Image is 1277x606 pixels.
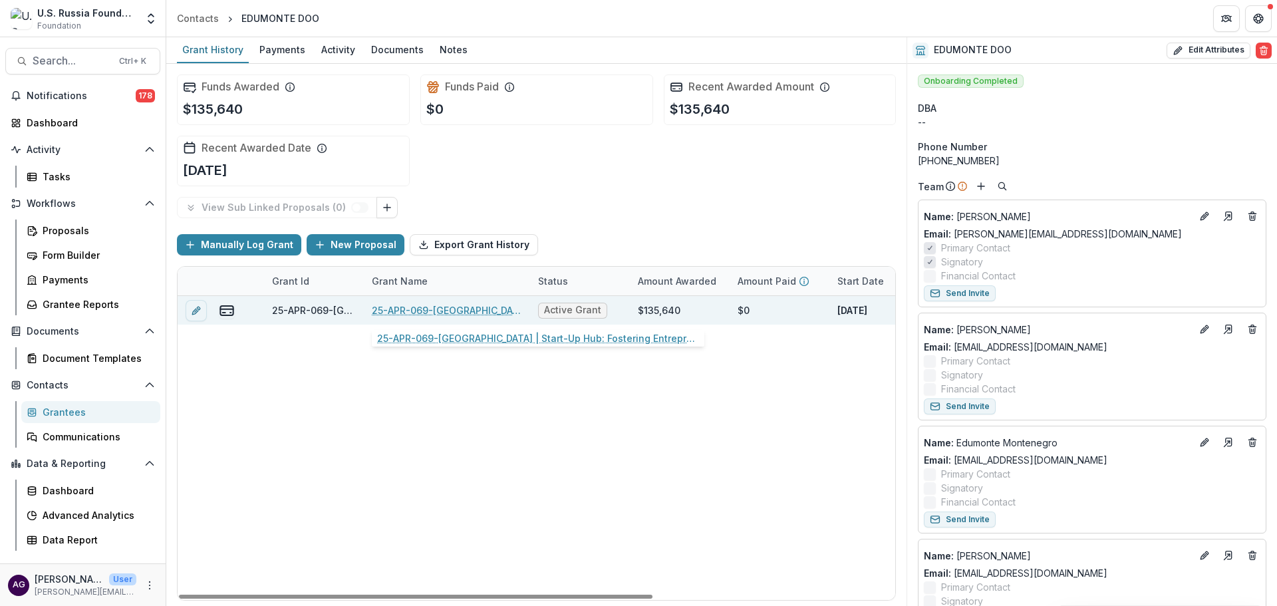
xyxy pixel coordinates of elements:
[142,5,160,32] button: Open entity switcher
[1218,319,1239,340] a: Go to contact
[43,273,150,287] div: Payments
[924,341,951,353] span: Email:
[35,586,136,598] p: [PERSON_NAME][EMAIL_ADDRESS][PERSON_NAME][DOMAIN_NAME]
[21,166,160,188] a: Tasks
[638,303,680,317] div: $135,640
[27,380,139,391] span: Contacts
[5,139,160,160] button: Open Activity
[109,573,136,585] p: User
[924,228,951,239] span: Email:
[1245,5,1272,32] button: Get Help
[1244,321,1260,337] button: Deletes
[941,481,983,495] span: Signatory
[5,48,160,75] button: Search...
[21,426,160,448] a: Communications
[202,202,351,214] p: View Sub Linked Proposals ( 0 )
[924,549,1191,563] p: [PERSON_NAME]
[445,80,499,93] h2: Funds Paid
[172,9,325,28] nav: breadcrumb
[202,142,311,154] h2: Recent Awarded Date
[1197,547,1212,563] button: Edit
[136,89,155,102] span: 178
[630,274,724,288] div: Amount Awarded
[924,437,954,448] span: Name :
[366,37,429,63] a: Documents
[43,430,150,444] div: Communications
[21,347,160,369] a: Document Templates
[177,37,249,63] a: Grant History
[43,484,150,498] div: Dashboard
[364,274,436,288] div: Grant Name
[1218,545,1239,566] a: Go to contact
[426,99,444,119] p: $0
[177,234,301,255] button: Manually Log Grant
[43,508,150,522] div: Advanced Analytics
[21,401,160,423] a: Grantees
[5,321,160,342] button: Open Documents
[941,269,1016,283] span: Financial Contact
[994,178,1010,194] button: Search
[530,274,576,288] div: Status
[364,267,530,295] div: Grant Name
[924,436,1191,450] p: Edumonte Montenegro
[738,274,796,288] p: Amount Paid
[924,211,954,222] span: Name :
[941,354,1010,368] span: Primary Contact
[43,248,150,262] div: Form Builder
[177,197,377,218] button: View Sub Linked Proposals (0)
[630,267,730,295] div: Amount Awarded
[307,234,404,255] button: New Proposal
[924,210,1191,224] p: [PERSON_NAME]
[730,267,829,295] div: Amount Paid
[1218,206,1239,227] a: Go to contact
[941,241,1010,255] span: Primary Contact
[1197,321,1212,337] button: Edit
[924,453,1107,467] a: Email: [EMAIL_ADDRESS][DOMAIN_NAME]
[13,581,25,589] div: Alan Griffin
[530,267,630,295] div: Status
[264,267,364,295] div: Grant Id
[918,115,1266,129] div: --
[1218,432,1239,453] a: Go to contact
[241,11,319,25] div: EDUMONTE DOO
[27,144,139,156] span: Activity
[410,234,538,255] button: Export Grant History
[11,8,32,29] img: U.S. Russia Foundation
[177,40,249,59] div: Grant History
[918,154,1266,168] div: [PHONE_NUMBER]
[183,99,243,119] p: $135,640
[21,504,160,526] a: Advanced Analytics
[924,550,954,561] span: Name :
[941,467,1010,481] span: Primary Contact
[21,480,160,502] a: Dashboard
[27,326,139,337] span: Documents
[918,101,936,115] span: DBA
[924,398,996,414] button: Send Invite
[219,303,235,319] button: view-payments
[924,324,954,335] span: Name :
[27,90,136,102] span: Notifications
[316,37,360,63] a: Activity
[918,75,1024,88] span: Onboarding Completed
[924,566,1107,580] a: Email: [EMAIL_ADDRESS][DOMAIN_NAME]
[21,244,160,266] a: Form Builder
[973,178,989,194] button: Add
[1256,43,1272,59] button: Delete
[27,116,150,130] div: Dashboard
[941,580,1010,594] span: Primary Contact
[43,170,150,184] div: Tasks
[924,323,1191,337] a: Name: [PERSON_NAME]
[941,255,983,269] span: Signatory
[27,198,139,210] span: Workflows
[142,577,158,593] button: More
[272,303,356,317] div: 25-APR-069-[GEOGRAPHIC_DATA]
[5,375,160,396] button: Open Contacts
[924,549,1191,563] a: Name: [PERSON_NAME]
[183,160,227,180] p: [DATE]
[5,112,160,134] a: Dashboard
[934,45,1012,56] h2: EDUMONTE DOO
[21,269,160,291] a: Payments
[670,99,730,119] p: $135,640
[376,197,398,218] button: Link Grants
